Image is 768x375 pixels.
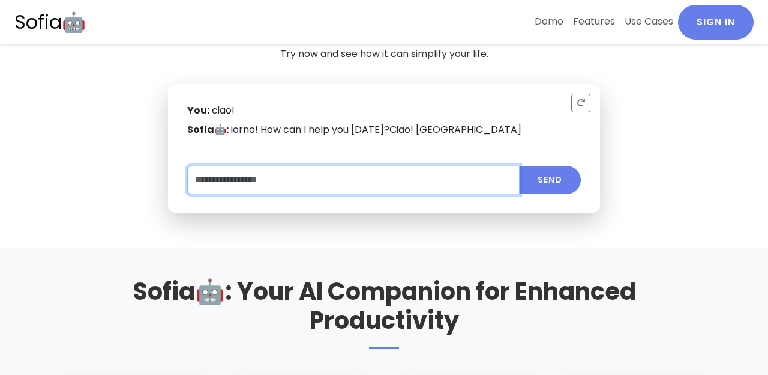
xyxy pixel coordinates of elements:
strong: You: [187,103,209,117]
p: Try now and see how it can simplify your life. [56,47,712,61]
button: Submit [519,166,581,194]
h2: Sofia🤖: Your AI Companion for Enhanced Productivity [56,277,712,349]
a: Sign In [678,5,754,40]
span: iorno! How can I help you [DATE]?Ciao! [GEOGRAPHIC_DATA] [231,123,521,136]
a: Features [568,5,620,38]
a: Demo [530,5,568,38]
span: ciao! [212,103,235,117]
strong: Sofia🤖: [187,123,229,136]
a: Sofia🤖 [14,5,86,40]
a: Use Cases [620,5,678,38]
button: Reset [571,94,590,112]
